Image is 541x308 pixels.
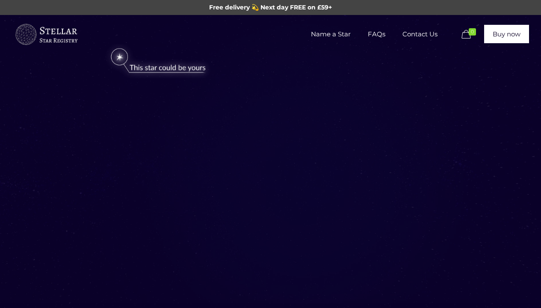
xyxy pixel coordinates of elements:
[460,30,480,40] a: 0
[14,22,78,47] img: buyastar-logo-transparent
[359,21,394,47] span: FAQs
[394,15,446,53] a: Contact Us
[100,44,217,78] img: star-could-be-yours.png
[209,3,332,11] span: Free delivery 💫 Next day FREE on £59+
[359,15,394,53] a: FAQs
[484,25,529,43] a: Buy now
[469,28,476,36] span: 0
[302,21,359,47] span: Name a Star
[394,21,446,47] span: Contact Us
[302,15,359,53] a: Name a Star
[14,15,78,53] a: Buy a Star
